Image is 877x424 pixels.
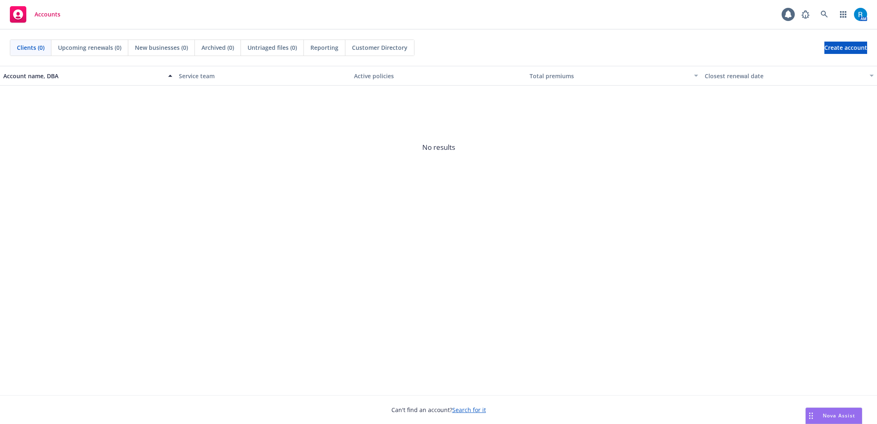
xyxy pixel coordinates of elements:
[823,412,855,419] span: Nova Assist
[854,8,867,21] img: photo
[530,72,690,80] div: Total premiums
[201,43,234,52] span: Archived (0)
[179,72,348,80] div: Service team
[806,408,816,424] div: Drag to move
[805,408,862,424] button: Nova Assist
[391,405,486,414] span: Can't find an account?
[824,42,867,54] a: Create account
[816,6,833,23] a: Search
[248,43,297,52] span: Untriaged files (0)
[135,43,188,52] span: New businesses (0)
[824,40,867,56] span: Create account
[310,43,338,52] span: Reporting
[176,66,351,86] button: Service team
[35,11,60,18] span: Accounts
[452,406,486,414] a: Search for it
[58,43,121,52] span: Upcoming renewals (0)
[526,66,702,86] button: Total premiums
[705,72,865,80] div: Closest renewal date
[835,6,852,23] a: Switch app
[797,6,814,23] a: Report a Bug
[3,72,163,80] div: Account name, DBA
[354,72,523,80] div: Active policies
[351,66,526,86] button: Active policies
[17,43,44,52] span: Clients (0)
[701,66,877,86] button: Closest renewal date
[352,43,407,52] span: Customer Directory
[7,3,64,26] a: Accounts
